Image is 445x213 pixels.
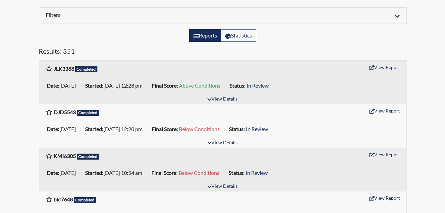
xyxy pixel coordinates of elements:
li: [DATE] [44,80,83,91]
b: Status: [230,82,246,89]
label: View statistics about completed interviews [221,29,256,42]
b: Date: [47,126,59,132]
b: Date: [47,170,59,176]
span: Completed [77,154,99,160]
h6: Filters [46,12,218,18]
button: View Report [366,149,403,160]
b: Status: [229,170,245,176]
b: Started: [85,126,103,132]
b: JLK3388 [54,65,74,72]
button: View Report [366,106,403,116]
li: [DATE] 12:28 pm [83,80,149,91]
span: In Review [246,170,268,176]
button: View Report [366,62,403,72]
b: Status: [229,126,245,132]
li: [DATE] 12:20 pm [83,124,149,134]
b: Final Score: [151,170,178,176]
b: bkf7648 [54,196,73,202]
b: Date: [47,82,59,89]
b: KMI6305 [54,153,76,159]
b: Final Score: [152,126,178,132]
button: View Details [204,95,241,104]
li: [DATE] [44,124,83,134]
h5: Results: 351 [39,47,407,58]
button: View Details [204,182,241,191]
label: View the list of reports [189,29,221,42]
li: [DATE] [44,168,83,178]
button: View Report [366,193,403,203]
span: Below Conditions [179,126,220,132]
span: Above Conditions [179,82,220,89]
b: Started: [85,82,103,89]
button: View Details [204,139,241,148]
b: Started: [85,170,103,176]
b: Final Score: [152,82,178,89]
div: Click to expand/collapse filters [41,12,405,20]
span: In Review [247,82,269,89]
b: DJD5543 [54,109,76,115]
span: Completed [75,66,98,72]
span: Completed [74,197,96,203]
li: [DATE] 10:54 am [83,168,149,178]
span: Completed [77,110,99,116]
span: Below Conditions [179,170,219,176]
span: In Review [246,126,268,132]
